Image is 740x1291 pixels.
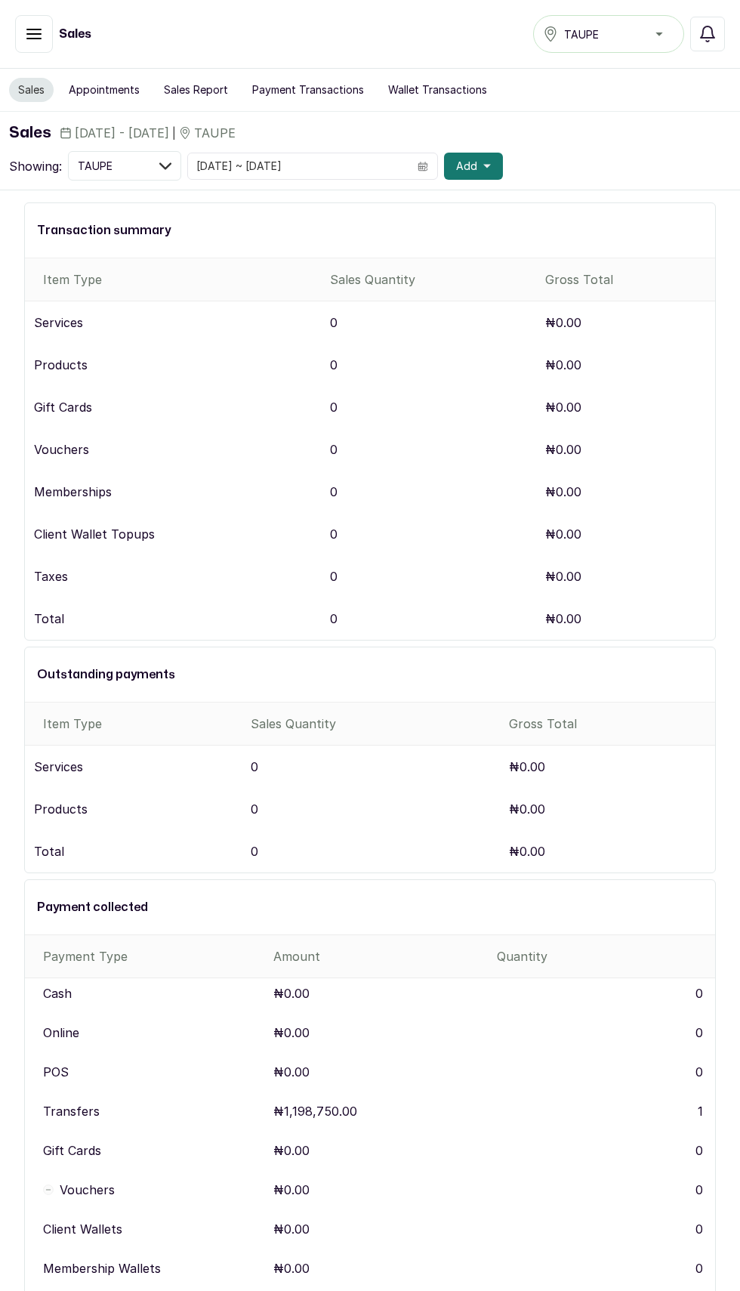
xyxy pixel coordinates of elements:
p: Payment Type [43,947,267,965]
p: 0 [251,758,258,776]
p: 0 [497,1063,715,1081]
p: 0 [497,1181,715,1199]
p: ₦0.00 [545,567,581,585]
p: Showing: [9,157,62,175]
p: 0 [330,483,338,501]
p: ₦0.00 [545,483,581,501]
h2: Outstanding payments [37,666,703,684]
p: Transfers [43,1102,267,1120]
span: [DATE] - [DATE] [75,124,169,142]
p: ₦0.00 [509,842,545,860]
span: TAUPE [194,124,236,142]
p: Taxes [34,567,68,585]
p: Vouchers [34,440,89,459]
span: Add [456,159,477,174]
p: Products [34,800,88,818]
button: Add [444,153,503,180]
p: 1 [497,1102,715,1120]
div: Item Type [43,715,239,733]
p: ₦0.00 [273,1141,492,1160]
p: ₦0.00 [545,313,581,332]
h1: Sales [59,25,91,43]
p: 0 [497,1220,715,1238]
div: Gross Total [545,270,709,289]
p: POS [43,1063,267,1081]
p: 0 [330,525,338,543]
div: Sales Quantity [251,715,497,733]
p: Memberships [34,483,112,501]
p: Products [34,356,88,374]
p: 0 [330,567,338,585]
p: 0 [251,800,258,818]
div: Item Type [43,270,318,289]
p: ₦0.00 [545,356,581,374]
p: 0 [251,842,258,860]
p: Cash [43,984,267,1002]
p: ₦1,198,750.00 [273,1102,492,1120]
p: Total [34,842,64,860]
p: Online [43,1024,267,1042]
p: Client Wallet Topups [34,525,155,543]
p: ₦0.00 [509,800,545,818]
p: ₦0.00 [545,610,581,628]
button: Appointments [60,78,149,102]
p: Services [34,758,83,776]
p: Gift Cards [43,1141,267,1160]
p: Total [34,610,64,628]
input: Select date [188,153,409,179]
p: 0 [330,356,338,374]
button: TAUPE [68,151,181,181]
p: Amount [273,947,492,965]
span: TAUPE [564,26,599,42]
p: Membership Wallets [43,1259,267,1277]
p: Client Wallets [43,1220,267,1238]
p: ₦0.00 [509,758,545,776]
h2: Payment collected [37,898,703,916]
p: 0 [330,440,338,459]
p: ₦0.00 [273,1259,492,1277]
span: TAUPE [78,158,113,174]
p: ₦0.00 [273,1024,492,1042]
p: ₦0.00 [545,525,581,543]
p: ₦0.00 [273,984,492,1002]
p: ₦0.00 [545,398,581,416]
p: ₦0.00 [273,1220,492,1238]
p: 0 [330,398,338,416]
p: ₦0.00 [545,440,581,459]
button: Sales [9,78,54,102]
span: | [172,125,176,141]
p: Services [34,313,83,332]
p: 0 [330,610,338,628]
button: Sales Report [155,78,237,102]
div: Sales Quantity [330,270,532,289]
p: 0 [497,1141,715,1160]
p: 0 [497,1259,715,1277]
p: ₦0.00 [273,1181,492,1199]
p: ₦0.00 [273,1063,492,1081]
p: 0 [497,984,715,1002]
p: 0 [330,313,338,332]
button: TAUPE [533,15,684,53]
svg: calendar [418,161,428,171]
p: Quantity [497,947,715,965]
p: Gift Cards [34,398,92,416]
h2: Transaction summary [37,221,703,239]
button: Payment Transactions [243,78,373,102]
p: 0 [497,1024,715,1042]
div: Gross Total [509,715,709,733]
button: Wallet Transactions [379,78,496,102]
h1: Sales [9,121,51,145]
p: Vouchers [60,1181,267,1199]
